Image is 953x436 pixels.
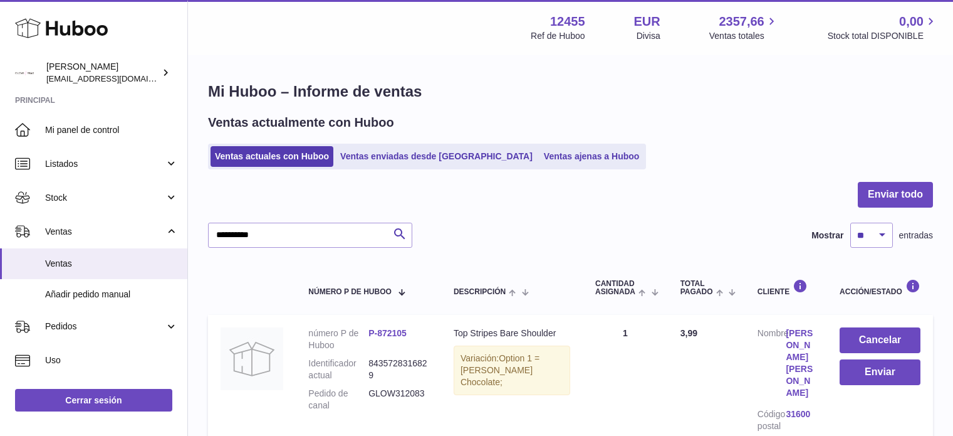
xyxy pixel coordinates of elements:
button: Enviar [840,359,920,385]
span: Pedidos [45,321,165,332]
img: pedidos@glowrias.com [15,63,34,82]
span: Option 1 = [PERSON_NAME] Chocolate; [461,353,539,387]
span: Total pagado [680,280,713,296]
a: Cerrar sesión [15,389,172,412]
h1: Mi Huboo – Informe de ventas [208,82,933,102]
span: Uso [45,354,178,366]
img: no-photo.jpg [221,327,283,390]
span: 2357,66 [719,13,764,30]
span: Ventas totales [709,30,779,42]
span: [EMAIL_ADDRESS][DOMAIN_NAME] [46,73,184,83]
div: Top Stripes Bare Shoulder [454,327,570,339]
h2: Ventas actualmente con Huboo [208,114,394,131]
a: 2357,66 Ventas totales [709,13,779,42]
div: Ref de Huboo [531,30,585,42]
span: Descripción [454,288,506,296]
dt: Pedido de canal [308,388,368,412]
div: [PERSON_NAME] [46,61,159,85]
button: Cancelar [840,327,920,353]
dt: Nombre [758,327,786,401]
a: 0,00 Stock total DISPONIBLE [828,13,938,42]
strong: EUR [634,13,660,30]
span: Ventas [45,258,178,270]
span: Stock [45,192,165,204]
strong: 12455 [550,13,585,30]
span: Cantidad ASIGNADA [595,280,635,296]
a: 31600 [786,408,815,420]
div: Variación: [454,346,570,395]
button: Enviar todo [858,182,933,208]
div: Acción/Estado [840,279,920,296]
label: Mostrar [811,230,843,242]
span: Mi panel de control [45,124,178,136]
a: P-872105 [368,328,407,338]
span: entradas [899,230,933,242]
span: Añadir pedido manual [45,289,178,300]
div: Divisa [637,30,660,42]
dt: Código postal [758,408,786,432]
a: [PERSON_NAME] [PERSON_NAME] [786,327,815,398]
dd: GLOW312083 [368,388,429,412]
span: 3,99 [680,328,697,338]
span: Listados [45,158,165,170]
dt: número P de Huboo [308,327,368,351]
span: Ventas [45,226,165,238]
span: 0,00 [899,13,924,30]
a: Ventas ajenas a Huboo [539,146,644,167]
span: Stock total DISPONIBLE [828,30,938,42]
div: Cliente [758,279,815,296]
a: Ventas actuales con Huboo [211,146,333,167]
dt: Identificador actual [308,358,368,381]
a: Ventas enviadas desde [GEOGRAPHIC_DATA] [336,146,537,167]
dd: 8435728316829 [368,358,429,381]
span: número P de Huboo [308,288,391,296]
